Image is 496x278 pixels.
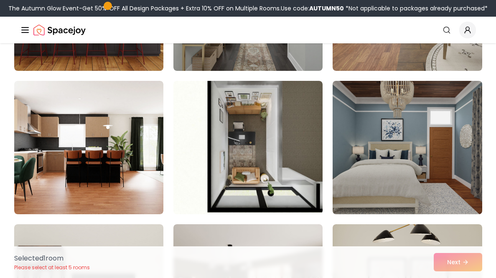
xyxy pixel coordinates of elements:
[344,4,488,13] span: *Not applicable to packages already purchased*
[33,22,86,38] a: Spacejoy
[309,4,344,13] b: AUTUMN50
[14,253,90,263] p: Selected 1 room
[281,4,344,13] span: Use code:
[14,264,90,271] p: Please select at least 5 rooms
[20,17,476,43] nav: Global
[8,4,488,13] div: The Autumn Glow Event-Get 50% OFF All Design Packages + Extra 10% OFF on Multiple Rooms.
[14,81,163,214] img: Room room-7
[33,22,86,38] img: Spacejoy Logo
[173,81,323,214] img: Room room-8
[329,78,486,218] img: Room room-9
